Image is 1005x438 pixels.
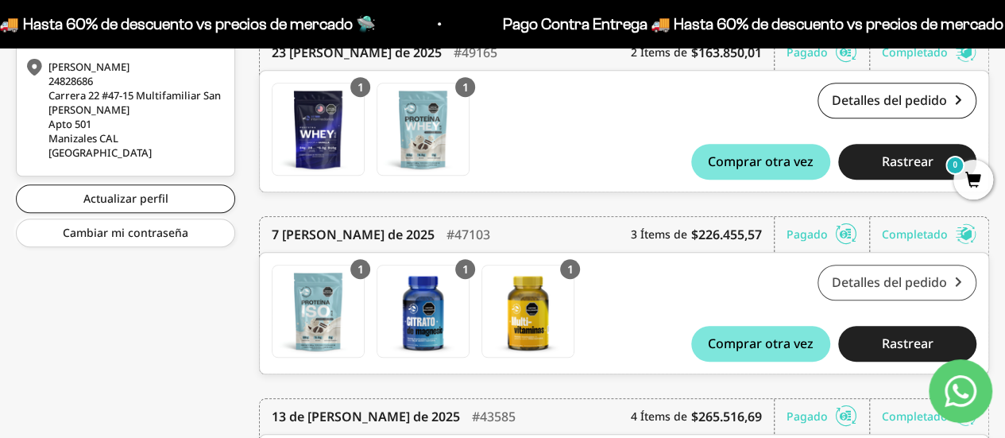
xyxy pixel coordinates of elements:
[350,259,370,279] div: 1
[787,399,870,434] div: Pagado
[272,43,442,62] time: 23 [PERSON_NAME] de 2025
[818,83,976,118] a: Detalles del pedido
[787,217,870,252] div: Pagado
[377,265,470,358] a: Gomas con Citrato de Magnesio
[691,225,762,244] b: $226.455,57
[25,60,222,160] div: [PERSON_NAME] 24828686 Carrera 22 #47-15 Multifamiliar San [PERSON_NAME] Apto 501 Manizales CAL [...
[787,35,870,70] div: Pagado
[691,407,762,426] b: $265.516,69
[631,399,775,434] div: 4 Ítems de
[882,35,976,70] div: Completado
[272,265,365,358] a: Proteína Aislada ISO - Cookies & Cream - Cookies & Cream / 2 libras (910g)
[882,399,976,434] div: Completado
[272,407,460,426] time: 13 de [PERSON_NAME] de 2025
[560,259,580,279] div: 1
[472,399,516,434] div: #43585
[16,219,235,247] a: Cambiar mi contraseña
[377,83,469,175] img: Translation missing: es.Proteína Whey - Cookies & Cream - Cookies & Cream / 1 libra (460g)
[953,172,993,190] a: 0
[446,217,490,252] div: #47103
[691,144,829,180] button: Comprar otra vez
[16,184,235,213] a: Actualizar perfil
[631,35,775,70] div: 2 Ítems de
[881,155,933,168] span: Rastrear
[818,265,976,300] a: Detalles del pedido
[481,265,574,358] a: Gomas con Multivitamínicos y Minerales
[691,326,829,362] button: Comprar otra vez
[273,266,364,357] img: Translation missing: es.Proteína Aislada ISO - Cookies & Cream - Cookies & Cream / 2 libras (910g)
[881,337,933,350] span: Rastrear
[455,259,475,279] div: 1
[838,326,976,362] button: Rastrear
[708,155,814,168] span: Comprar otra vez
[708,337,814,350] span: Comprar otra vez
[882,217,976,252] div: Completado
[377,266,469,357] img: Translation missing: es.Gomas con Citrato de Magnesio
[455,77,475,97] div: 1
[691,43,762,62] b: $163.850,01
[454,35,497,70] div: #49165
[272,225,435,244] time: 7 [PERSON_NAME] de 2025
[482,266,574,357] img: Translation missing: es.Gomas con Multivitamínicos y Minerales
[350,77,370,97] div: 1
[272,83,365,176] a: Proteína Whey - Vainilla - Vainilla / 2 libras (910g)
[945,156,964,175] mark: 0
[377,83,470,176] a: Proteína Whey - Cookies & Cream - Cookies & Cream / 1 libra (460g)
[273,83,364,175] img: Translation missing: es.Proteína Whey - Vainilla - Vainilla / 2 libras (910g)
[631,217,775,252] div: 3 Ítems de
[838,144,976,180] button: Rastrear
